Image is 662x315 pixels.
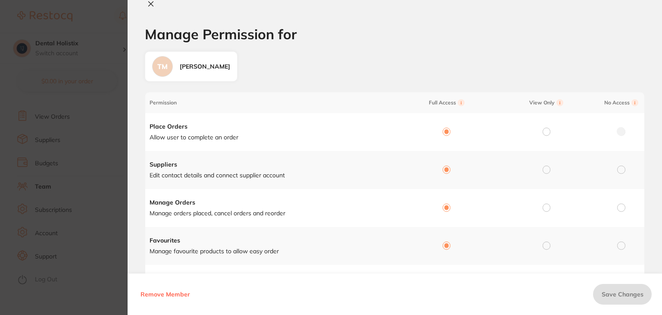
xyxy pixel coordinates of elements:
h1: Manage Permission for [145,26,645,42]
span: Save Changes [602,290,643,298]
p: Manage favourite products to allow easy order [150,247,394,256]
button: Save Changes [593,284,652,305]
p: Edit contact details and connect supplier account [150,171,394,180]
div: TM [152,56,173,77]
button: Remove Member [138,284,193,305]
span: No Access [599,99,644,106]
p: Manage orders placed, cancel orders and reorder [150,209,394,218]
p: Allow user to complete an order [150,133,394,142]
div: [PERSON_NAME] [180,63,230,71]
span: Full Access [399,99,494,106]
h4: Place Orders [150,123,394,131]
h4: Suppliers [150,161,394,169]
span: Permission [150,100,394,106]
span: View Only [499,99,594,106]
span: Remove Member [141,290,190,298]
h4: Manage Orders [150,198,394,207]
h4: Favourites [150,236,394,245]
